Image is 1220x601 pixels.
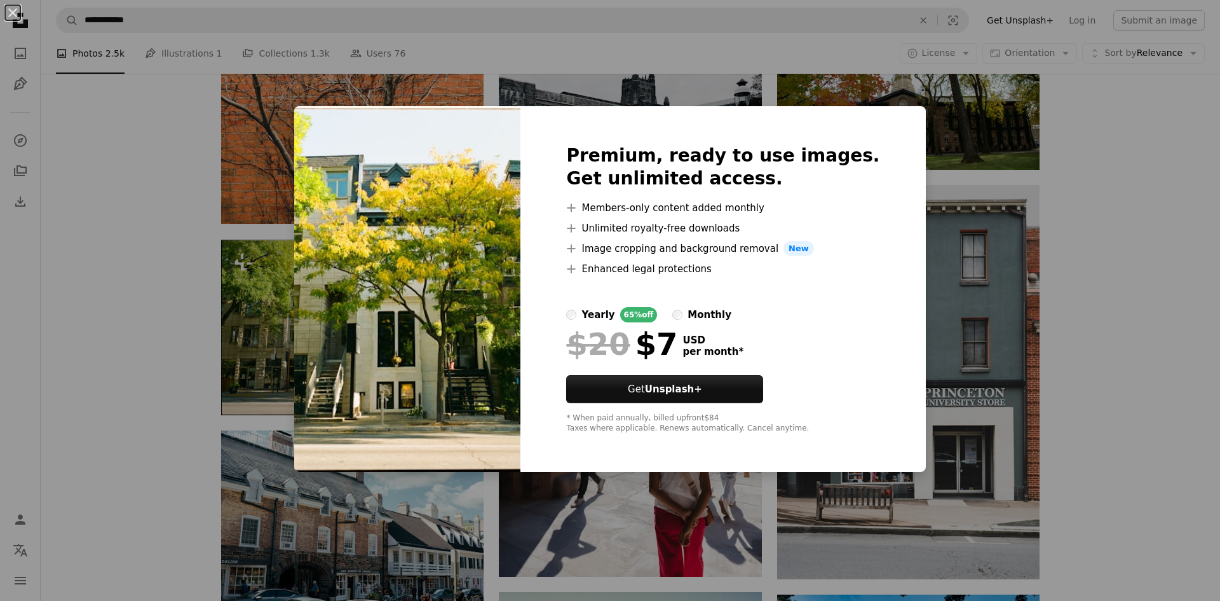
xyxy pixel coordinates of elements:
[566,328,677,361] div: $7
[566,261,879,277] li: Enhanced legal protections
[566,200,879,216] li: Members-only content added monthly
[645,383,702,395] strong: Unsplash+
[566,413,879,434] div: * When paid annually, billed upfront $84 Taxes where applicable. Renews automatically. Cancel any...
[682,346,743,357] span: per month *
[566,221,879,236] li: Unlimited royalty-free downloads
[566,328,630,361] span: $20
[566,375,763,403] button: GetUnsplash+
[566,241,879,256] li: Image cropping and background removal
[672,310,682,320] input: monthly
[566,144,879,190] h2: Premium, ready to use images. Get unlimited access.
[294,106,520,473] img: premium_photo-1712171185603-c8cc8f0e9a7a
[688,307,731,322] div: monthly
[620,307,658,322] div: 65% off
[682,335,743,346] span: USD
[581,307,614,322] div: yearly
[566,310,576,320] input: yearly65%off
[783,241,814,256] span: New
